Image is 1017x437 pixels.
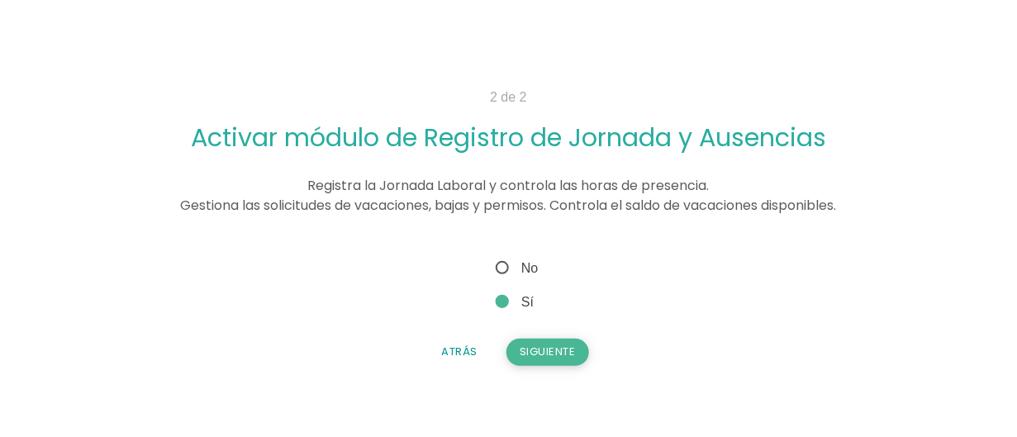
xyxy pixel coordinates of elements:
span: No [492,258,538,278]
h2: Activar módulo de Registro de Jornada y Ausencias [153,124,865,151]
span: Registra la Jornada Laboral y controla las horas de presencia. Gestiona las solicitudes de vacaci... [181,176,837,215]
button: Atrás [428,339,491,365]
p: 2 de 2 [153,88,865,107]
button: Siguiente [506,339,589,365]
span: Sí [492,292,534,312]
